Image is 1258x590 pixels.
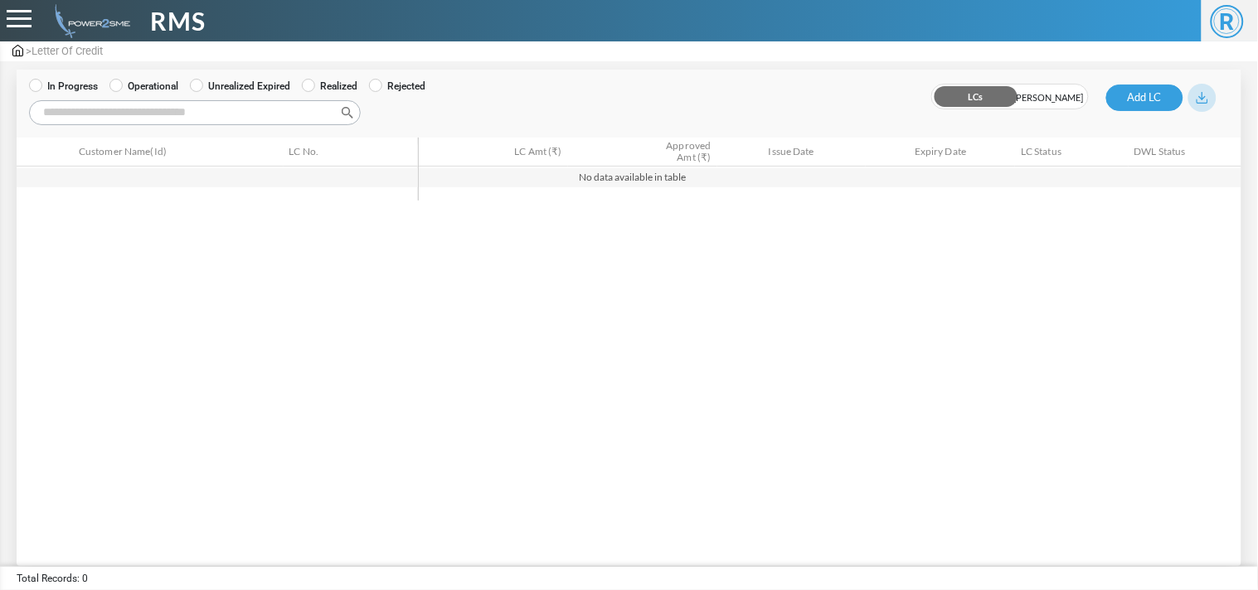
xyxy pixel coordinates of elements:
[419,138,568,167] th: LC Amt (₹): activate to sort column ascending
[29,79,98,94] label: In Progress
[1211,5,1244,38] span: R
[17,571,88,586] span: Total Records: 0
[190,79,290,94] label: Unrealized Expired
[17,167,1241,187] td: No data available in table
[1015,138,1129,167] th: LC Status: activate to sort column ascending
[866,138,1015,167] th: Expiry Date: activate to sort column ascending
[73,138,284,167] th: Customer Name(Id): activate to sort column ascending
[109,79,178,94] label: Operational
[1197,92,1208,104] img: download_blue.svg
[48,4,130,38] img: admin
[568,138,717,167] th: Approved Amt (₹): activate to sort column ascending
[29,100,361,125] input: Search:
[17,138,73,167] th: &nbsp;: activate to sort column descending
[1010,85,1088,110] span: [PERSON_NAME]
[932,85,1010,110] span: LCs
[32,45,103,57] span: Letter Of Credit
[1106,85,1183,111] button: Add LC
[717,138,867,167] th: Issue Date: activate to sort column ascending
[284,138,418,167] th: LC No.: activate to sort column ascending
[369,79,425,94] label: Rejected
[302,79,357,94] label: Realized
[151,2,206,40] span: RMS
[1129,138,1242,167] th: DWL Status: activate to sort column ascending
[12,45,23,56] img: admin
